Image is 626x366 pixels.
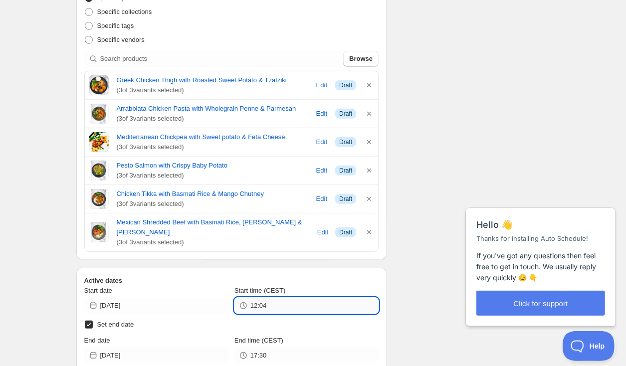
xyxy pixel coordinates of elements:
h2: Active dates [84,276,379,286]
span: Edit [316,80,327,90]
span: Draft [339,81,352,89]
button: Edit [310,106,333,122]
span: Edit [316,166,327,176]
span: ( 3 of 3 variants selected) [117,142,308,152]
button: Edit [310,163,333,179]
a: Pesto Salmon with Crispy Baby Potato [117,161,308,171]
span: Specific vendors [97,36,145,43]
a: Arrabbiata Chicken Pasta with Wholegrain Penne & Parmesan [117,104,308,114]
span: Draft [339,167,352,175]
a: Mexican Shredded Beef with Basmati Rice, [PERSON_NAME] & [PERSON_NAME] [117,217,311,237]
span: ( 3 of 3 variants selected) [117,85,308,95]
button: Edit [310,134,333,150]
a: Mediterranean Chickpea with Sweet potato & Feta Cheese [117,132,308,142]
span: End date [84,337,110,344]
span: ( 3 of 3 variants selected) [117,237,311,247]
span: Draft [339,138,352,146]
button: Browse [343,51,379,67]
a: Greek Chicken Thigh with Roasted Sweet Potato & Tzatziki [117,75,308,85]
span: End time (CEST) [234,337,283,344]
input: Search products [100,51,342,67]
span: Set end date [97,321,134,328]
span: Edit [316,194,327,204]
span: Edit [316,109,327,119]
iframe: Help Scout Beacon - Open [563,331,616,361]
span: ( 3 of 3 variants selected) [117,114,308,124]
span: Draft [339,228,352,236]
a: Chicken Tikka with Basmati Rice & Mango Chutney [117,189,308,199]
span: Specific tags [97,22,134,29]
span: Draft [339,195,352,203]
span: Edit [317,227,328,237]
span: Specific collections [97,8,152,15]
span: Draft [339,110,352,118]
iframe: Help Scout Beacon - Messages and Notifications [461,184,622,331]
span: Start time (CEST) [234,287,286,294]
span: ( 3 of 3 variants selected) [117,199,308,209]
span: Browse [349,54,373,64]
span: Edit [316,137,327,147]
button: Edit [310,191,333,207]
button: Edit [310,77,333,93]
button: Edit [312,224,333,240]
span: ( 3 of 3 variants selected) [117,171,308,181]
span: Start date [84,287,112,294]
